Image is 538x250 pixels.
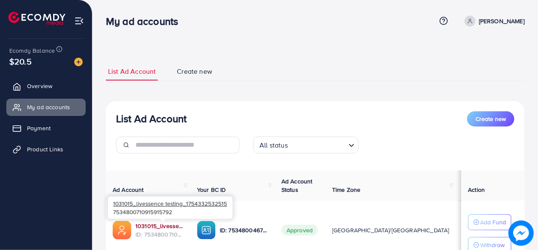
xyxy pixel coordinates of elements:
p: Withdraw [480,240,505,250]
button: Create new [467,111,514,126]
a: Overview [6,78,86,94]
img: logo [8,12,65,25]
div: 7534800710915915792 [108,196,233,219]
span: Approved [281,225,318,236]
p: ID: 7534800467637944336 [220,225,268,235]
span: Ecomdy Balance [9,46,55,55]
a: Product Links [6,141,86,158]
span: All status [258,139,289,151]
span: Time Zone [332,185,360,194]
input: Search for option [290,137,345,151]
p: [PERSON_NAME] [479,16,524,26]
span: Your BC ID [197,185,226,194]
img: image [508,220,534,246]
img: image [74,58,83,66]
img: menu [74,16,84,26]
span: [GEOGRAPHIC_DATA]/[GEOGRAPHIC_DATA] [332,226,449,234]
a: My ad accounts [6,99,86,116]
a: [PERSON_NAME] [461,16,524,27]
span: List Ad Account [108,67,156,76]
span: Create new [177,67,212,76]
span: Ad Account Status [281,177,313,194]
a: 1031015_livessence testing_1754332532515 [135,222,184,230]
h3: List Ad Account [116,113,187,125]
button: Add Fund [468,214,511,230]
a: Payment [6,120,86,137]
span: My ad accounts [27,103,70,111]
span: Overview [27,82,52,90]
div: Search for option [253,137,359,153]
span: Create new [476,115,506,123]
span: Ad Account [113,185,144,194]
h3: My ad accounts [106,15,185,27]
img: ic-ba-acc.ded83a64.svg [197,221,216,239]
img: ic-ads-acc.e4c84228.svg [113,221,131,239]
span: $20.5 [9,55,32,67]
span: Payment [27,124,51,132]
span: Product Links [27,145,63,153]
span: 1031015_livessence testing_1754332532515 [113,199,227,207]
p: Add Fund [480,217,506,227]
span: ID: 7534800710915915792 [135,230,184,239]
span: Action [468,185,485,194]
